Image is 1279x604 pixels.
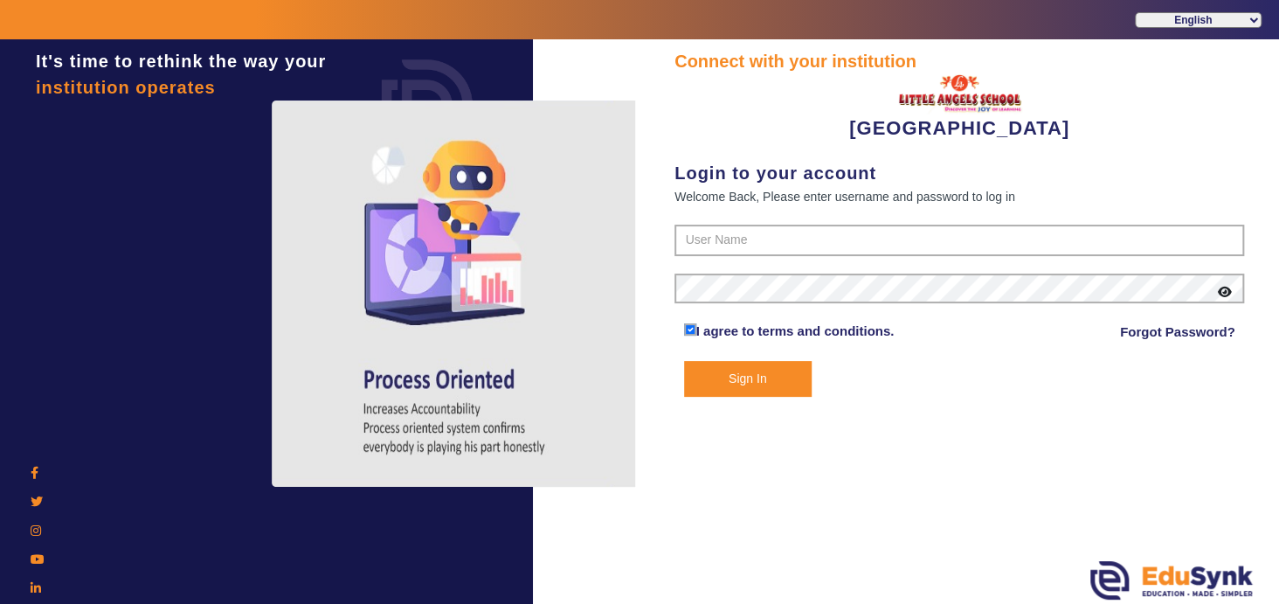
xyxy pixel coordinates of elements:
[674,74,1244,142] div: [GEOGRAPHIC_DATA]
[1120,322,1235,343] a: Forgot Password?
[272,101,639,487] img: login4.png
[362,39,493,170] img: login.png
[696,323,895,338] a: I agree to terms and conditions.
[36,78,216,97] span: institution operates
[894,74,1025,114] img: 148785d4-37a3-4db0-a859-892016fb3915
[36,52,326,71] span: It's time to rethink the way your
[674,48,1244,74] div: Connect with your institution
[674,186,1244,207] div: Welcome Back, Please enter username and password to log in
[684,361,812,397] button: Sign In
[1090,561,1253,600] img: edusynk.png
[674,225,1244,256] input: User Name
[674,160,1244,186] div: Login to your account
